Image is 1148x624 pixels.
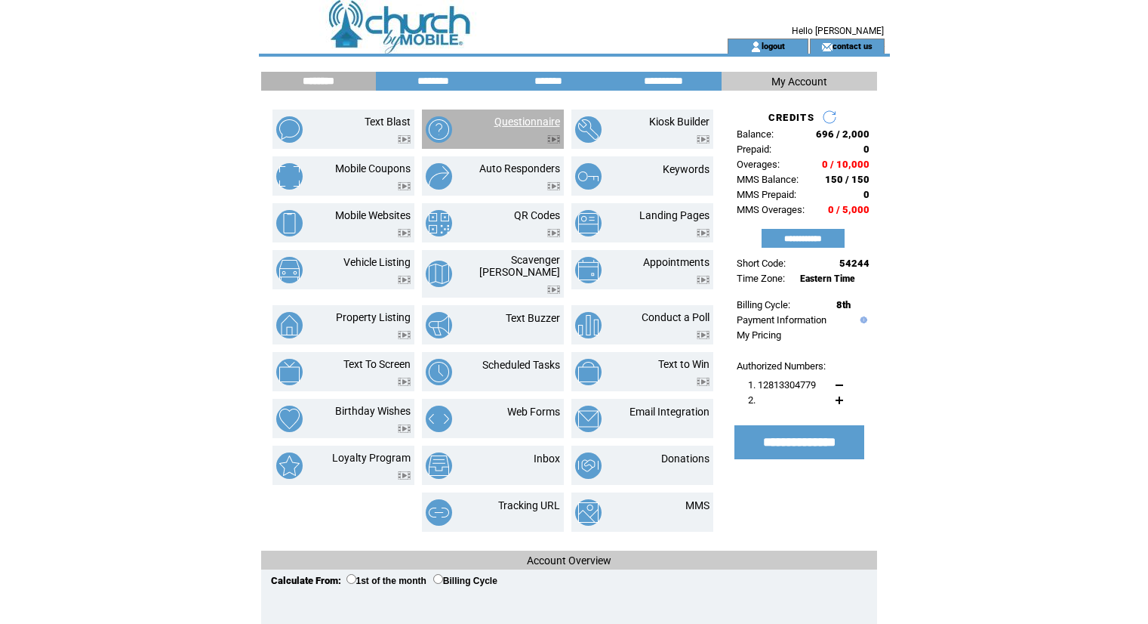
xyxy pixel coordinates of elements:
[737,159,780,170] span: Overages:
[737,299,790,310] span: Billing Cycle:
[276,406,303,432] img: birthday-wishes.png
[821,41,833,53] img: contact_us_icon.gif
[697,331,709,339] img: video.png
[398,276,411,284] img: video.png
[276,312,303,338] img: property-listing.png
[433,574,443,584] input: Billing Cycle
[737,189,796,200] span: MMS Prepaid:
[697,276,709,284] img: video.png
[271,575,341,586] span: Calculate From:
[575,453,602,479] img: donations.png
[426,116,452,143] img: questionnaire.png
[575,312,602,338] img: conduct-a-poll.png
[332,452,411,464] a: Loyalty Program
[276,359,303,385] img: text-to-screen.png
[737,174,799,185] span: MMS Balance:
[506,312,560,324] a: Text Buzzer
[426,163,452,190] img: auto-responders.png
[642,311,709,323] a: Conduct a Poll
[507,406,560,418] a: Web Forms
[737,204,805,215] span: MMS Overages:
[822,159,869,170] span: 0 / 10,000
[643,256,709,268] a: Appointments
[857,317,867,323] img: help.gif
[276,257,303,283] img: vehicle-listing.png
[816,128,869,140] span: 696 / 2,000
[737,144,771,155] span: Prepaid:
[547,229,560,237] img: video.png
[685,499,709,511] a: MMS
[426,359,452,385] img: scheduled-tasks.png
[479,254,560,278] a: Scavenger [PERSON_NAME]
[661,453,709,465] a: Donations
[433,576,497,586] label: Billing Cycle
[398,135,411,144] img: video.png
[575,359,602,385] img: text-to-win.png
[737,128,774,140] span: Balance:
[629,406,709,418] a: Email Integration
[863,144,869,155] span: 0
[426,453,452,479] img: inbox.png
[426,406,452,432] img: web-forms.png
[276,116,303,143] img: text-blast.png
[575,163,602,190] img: keywords.png
[514,209,560,221] a: QR Codes
[494,116,560,128] a: Questionnaire
[426,499,452,526] img: tracking-url.png
[276,163,303,190] img: mobile-coupons.png
[697,378,709,386] img: video.png
[346,576,426,586] label: 1st of the month
[426,312,452,338] img: text-buzzer.png
[547,135,560,144] img: video.png
[534,453,560,465] a: Inbox
[346,574,356,584] input: 1st of the month
[737,258,786,269] span: Short Code:
[398,229,411,237] img: video.png
[750,41,762,53] img: account_icon.gif
[839,258,869,269] span: 54244
[863,189,869,200] span: 0
[365,116,411,128] a: Text Blast
[575,210,602,236] img: landing-pages.png
[276,210,303,236] img: mobile-websites.png
[800,273,855,284] span: Eastern Time
[547,286,560,294] img: video.png
[398,378,411,386] img: video.png
[737,329,781,341] a: My Pricing
[343,358,411,370] a: Text To Screen
[748,379,816,391] span: 1. 12813304779
[398,425,411,433] img: video.png
[527,554,611,567] span: Account Overview
[482,359,560,371] a: Scheduled Tasks
[398,471,411,480] img: video.png
[825,174,869,185] span: 150 / 150
[697,229,709,237] img: video.png
[771,76,827,88] span: My Account
[575,499,602,526] img: mms.png
[575,257,602,283] img: appointments.png
[498,499,560,511] a: Tracking URL
[547,182,560,190] img: video.png
[836,299,851,310] span: 8th
[426,210,452,236] img: qr-codes.png
[762,41,785,51] a: logout
[792,26,884,36] span: Hello [PERSON_NAME]
[398,331,411,339] img: video.png
[343,256,411,268] a: Vehicle Listing
[335,209,411,221] a: Mobile Websites
[748,394,756,406] span: 2.
[663,163,709,175] a: Keywords
[833,41,873,51] a: contact us
[737,273,785,284] span: Time Zone:
[335,405,411,417] a: Birthday Wishes
[575,406,602,432] img: email-integration.png
[737,360,826,372] span: Authorized Numbers:
[639,209,709,221] a: Landing Pages
[737,314,826,326] a: Payment Information
[697,135,709,144] img: video.png
[649,116,709,128] a: Kiosk Builder
[575,116,602,143] img: kiosk-builder.png
[336,311,411,323] a: Property Listing
[658,358,709,370] a: Text to Win
[768,112,814,123] span: CREDITS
